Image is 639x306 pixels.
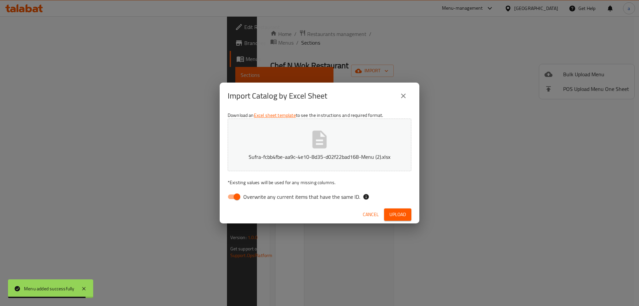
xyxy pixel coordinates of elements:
[254,111,296,120] a: Excel sheet template
[363,193,369,200] svg: If the overwrite option isn't selected, then the items that match an existing ID will be ignored ...
[24,285,75,292] div: Menu added successfully
[238,153,401,161] p: Sufra-fcbb4fbe-aa9c-4e10-8d35-d02f22bad168-Menu (2).xlsx
[395,88,411,104] button: close
[384,208,411,221] button: Upload
[243,193,360,201] span: Overwrite any current items that have the same ID.
[363,210,379,219] span: Cancel
[389,210,406,219] span: Upload
[360,208,381,221] button: Cancel
[228,179,411,186] p: Existing values will be used for any missing columns.
[220,109,419,206] div: Download an to see the instructions and required format.
[228,91,327,101] h2: Import Catalog by Excel Sheet
[228,119,411,171] button: Sufra-fcbb4fbe-aa9c-4e10-8d35-d02f22bad168-Menu (2).xlsx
